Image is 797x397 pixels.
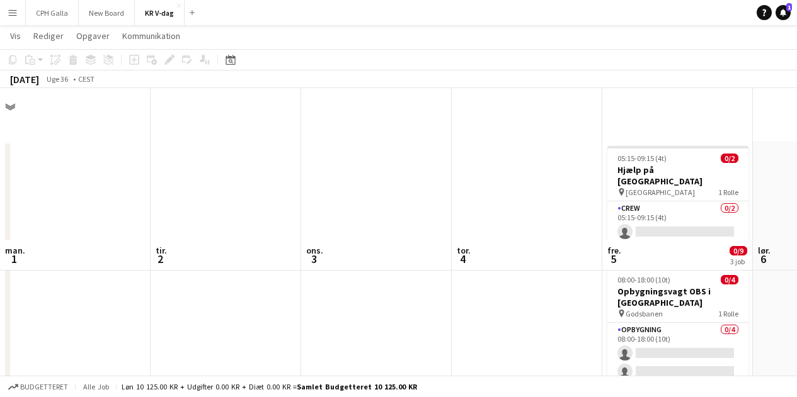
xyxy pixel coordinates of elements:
span: 4 [455,252,471,266]
span: 1 Rolle [718,309,738,318]
span: 0/2 [721,154,738,163]
span: lør. [758,245,771,256]
span: 1 [786,3,792,11]
span: Uge 36 [42,74,73,84]
span: Alle job [81,382,111,391]
span: fre. [607,245,621,256]
button: CPH Galla [26,1,79,25]
span: Rediger [33,30,64,42]
span: 1 [3,252,25,266]
a: 1 [776,5,791,20]
span: man. [5,245,25,256]
span: ons. [306,245,323,256]
span: tir. [156,245,167,256]
span: Samlet budgetteret 10 125.00 KR [297,382,417,391]
span: 6 [756,252,771,266]
span: Opgaver [76,30,110,42]
button: Budgetteret [6,380,70,394]
app-job-card: 05:15-09:15 (4t)0/2Hjælp på [GEOGRAPHIC_DATA] [GEOGRAPHIC_DATA]1 RolleCrew0/205:15-09:15 (4t) [607,146,748,262]
app-card-role: Crew0/205:15-09:15 (4t) [607,201,748,262]
span: [GEOGRAPHIC_DATA] [626,187,695,197]
a: Vis [5,28,26,44]
div: 3 job [730,257,747,266]
span: 08:00-18:00 (10t) [617,275,670,284]
span: Godsbanen [626,309,663,318]
span: Kommunikation [122,30,180,42]
a: Rediger [28,28,69,44]
span: 05:15-09:15 (4t) [617,154,667,163]
span: Vis [10,30,21,42]
span: 3 [304,252,323,266]
span: 2 [154,252,167,266]
button: KR V-dag [135,1,185,25]
a: Kommunikation [117,28,185,44]
div: CEST [78,74,95,84]
button: New Board [79,1,135,25]
div: [DATE] [10,73,39,86]
div: Løn 10 125.00 KR + Udgifter 0.00 KR + Diæt 0.00 KR = [122,382,417,391]
a: Opgaver [71,28,115,44]
span: 1 Rolle [718,187,738,197]
h3: Hjælp på [GEOGRAPHIC_DATA] [607,164,748,187]
span: 5 [605,252,621,266]
span: 0/9 [730,246,747,255]
span: 0/4 [721,275,738,284]
span: Budgetteret [20,383,68,391]
h3: Opbygningsvagt OBS i [GEOGRAPHIC_DATA] [607,286,748,308]
span: tor. [457,245,471,256]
